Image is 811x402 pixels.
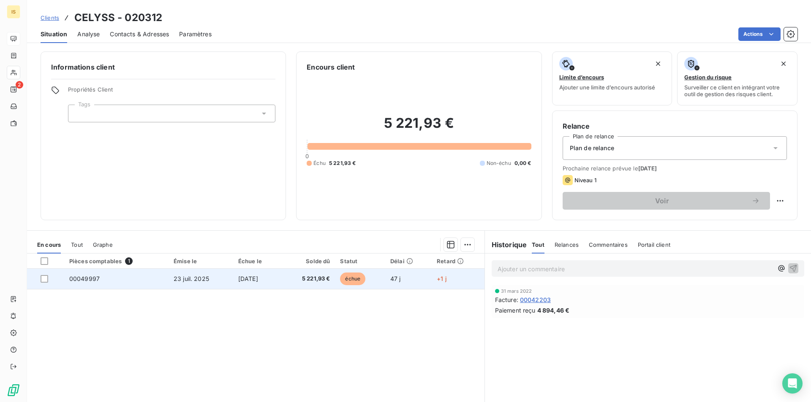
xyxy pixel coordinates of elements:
[68,86,275,98] span: Propriétés Client
[41,13,59,22] a: Clients
[41,14,59,21] span: Clients
[495,306,536,315] span: Paiement reçu
[437,258,479,264] div: Retard
[340,272,365,285] span: échue
[684,74,732,81] span: Gestion du risque
[75,110,82,117] input: Ajouter une valeur
[552,51,672,105] button: Limite d’encoursAjouter une limite d’encours autorisé
[238,275,258,282] span: [DATE]
[307,62,355,72] h6: Encours client
[684,84,790,97] span: Surveiller ce client en intégrant votre outil de gestion des risques client.
[313,159,326,167] span: Échu
[110,30,169,38] span: Contacts & Adresses
[340,258,380,264] div: Statut
[677,51,797,105] button: Gestion du risqueSurveiller ce client en intégrant votre outil de gestion des risques client.
[563,192,770,210] button: Voir
[69,275,100,282] span: 00049997
[573,197,751,204] span: Voir
[179,30,212,38] span: Paramètres
[638,241,670,248] span: Portail client
[563,165,787,172] span: Prochaine relance prévue le
[589,241,628,248] span: Commentaires
[71,241,83,248] span: Tout
[125,257,133,265] span: 1
[574,177,596,183] span: Niveau 1
[520,295,551,304] span: 00042203
[174,258,228,264] div: Émise le
[174,275,209,282] span: 23 juil. 2025
[51,62,275,72] h6: Informations client
[559,74,604,81] span: Limite d’encours
[638,165,657,172] span: [DATE]
[390,258,427,264] div: Délai
[514,159,531,167] span: 0,00 €
[485,240,527,250] h6: Historique
[286,275,330,283] span: 5 221,93 €
[563,121,787,131] h6: Relance
[495,295,518,304] span: Facture :
[286,258,330,264] div: Solde dû
[69,257,163,265] div: Pièces comptables
[738,27,781,41] button: Actions
[77,30,100,38] span: Analyse
[238,258,276,264] div: Échue le
[7,383,20,397] img: Logo LeanPay
[16,81,23,89] span: 2
[555,241,579,248] span: Relances
[570,144,614,152] span: Plan de relance
[537,306,570,315] span: 4 894,46 €
[532,241,544,248] span: Tout
[437,275,446,282] span: +1 j
[93,241,113,248] span: Graphe
[7,5,20,19] div: IS
[559,84,655,91] span: Ajouter une limite d’encours autorisé
[390,275,401,282] span: 47 j
[74,10,162,25] h3: CELYSS - 020312
[305,153,309,159] span: 0
[329,159,356,167] span: 5 221,93 €
[487,159,511,167] span: Non-échu
[501,289,532,294] span: 31 mars 2022
[782,373,803,394] div: Open Intercom Messenger
[37,241,61,248] span: En cours
[307,115,531,140] h2: 5 221,93 €
[41,30,67,38] span: Situation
